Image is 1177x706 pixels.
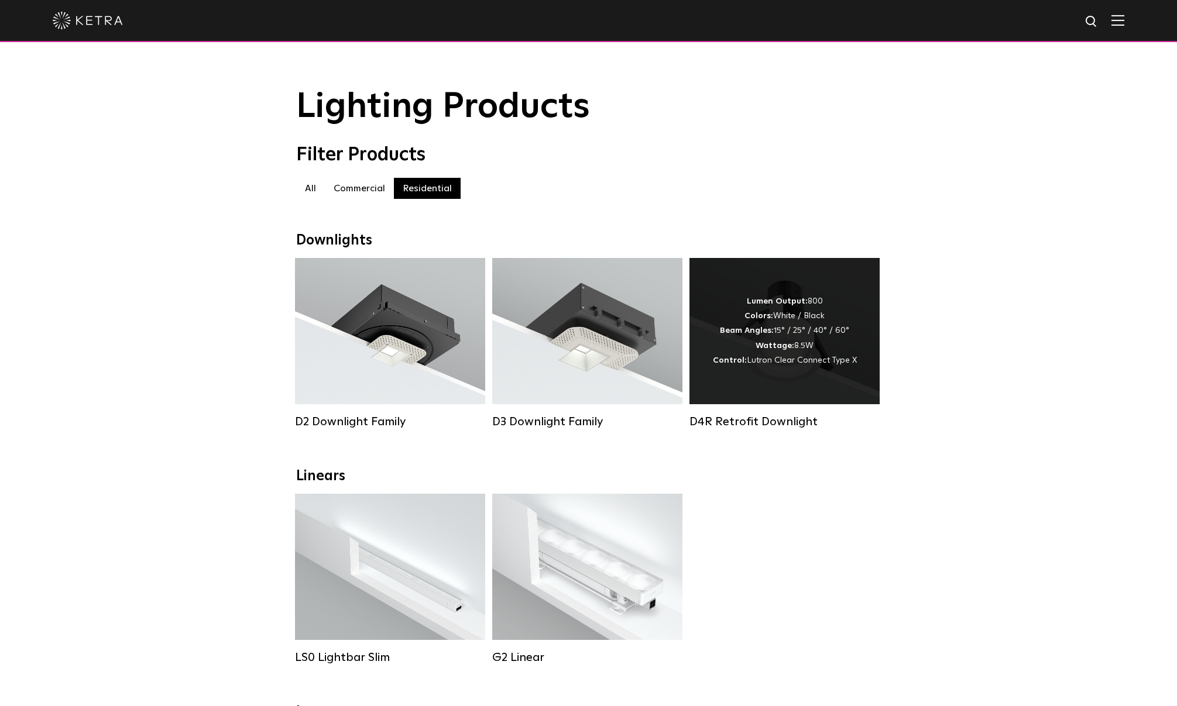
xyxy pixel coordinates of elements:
strong: Control: [713,356,747,364]
img: search icon [1085,15,1099,29]
strong: Colors: [744,312,773,320]
span: Lutron Clear Connect Type X [747,356,857,364]
label: Residential [394,178,461,199]
div: D3 Downlight Family [492,415,682,429]
a: LS0 Lightbar Slim Lumen Output:200 / 350Colors:White / BlackControl:X96 Controller [295,494,485,664]
a: D3 Downlight Family Lumen Output:700 / 900 / 1100Colors:White / Black / Silver / Bronze / Paintab... [492,258,682,429]
label: Commercial [325,178,394,199]
div: 800 White / Black 15° / 25° / 40° / 60° 8.5W [713,294,857,368]
div: Filter Products [296,144,881,166]
span: Lighting Products [296,89,590,125]
label: All [296,178,325,199]
strong: Beam Angles: [720,326,774,335]
strong: Wattage: [756,342,794,350]
div: G2 Linear [492,650,682,664]
a: D4R Retrofit Downlight Lumen Output:800Colors:White / BlackBeam Angles:15° / 25° / 40° / 60°Watta... [689,258,880,429]
img: ketra-logo-2019-white [53,12,123,29]
div: LS0 Lightbar Slim [295,650,485,664]
div: Downlights [296,232,881,249]
a: G2 Linear Lumen Output:400 / 700 / 1000Colors:WhiteBeam Angles:Flood / [GEOGRAPHIC_DATA] / Narrow... [492,494,682,664]
div: D4R Retrofit Downlight [689,415,880,429]
img: Hamburger%20Nav.svg [1111,15,1124,26]
a: D2 Downlight Family Lumen Output:1200Colors:White / Black / Gloss Black / Silver / Bronze / Silve... [295,258,485,429]
strong: Lumen Output: [747,297,808,305]
div: D2 Downlight Family [295,415,485,429]
div: Linears [296,468,881,485]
